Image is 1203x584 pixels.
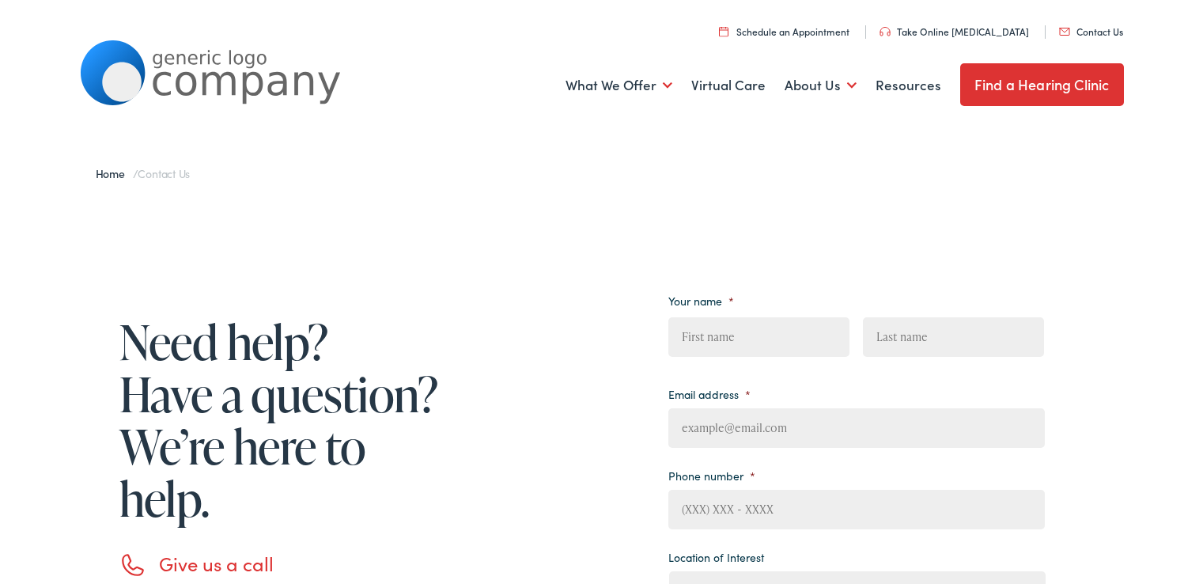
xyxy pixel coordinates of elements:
[719,25,849,38] a: Schedule an Appointment
[668,294,734,308] label: Your name
[691,56,766,115] a: Virtual Care
[785,56,857,115] a: About Us
[668,317,849,357] input: First name
[863,317,1044,357] input: Last name
[668,490,1045,529] input: (XXX) XXX - XXXX
[119,316,444,525] h1: Need help? Have a question? We’re here to help.
[566,56,672,115] a: What We Offer
[668,468,755,483] label: Phone number
[880,27,891,36] img: utility icon
[159,552,444,575] h3: Give us a call
[1059,25,1123,38] a: Contact Us
[880,25,1029,38] a: Take Online [MEDICAL_DATA]
[668,408,1045,448] input: example@email.com
[719,26,728,36] img: utility icon
[668,550,764,564] label: Location of Interest
[876,56,941,115] a: Resources
[1059,28,1070,36] img: utility icon
[96,165,191,181] span: /
[960,63,1124,106] a: Find a Hearing Clinic
[138,165,190,181] span: Contact Us
[96,165,133,181] a: Home
[668,387,751,401] label: Email address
